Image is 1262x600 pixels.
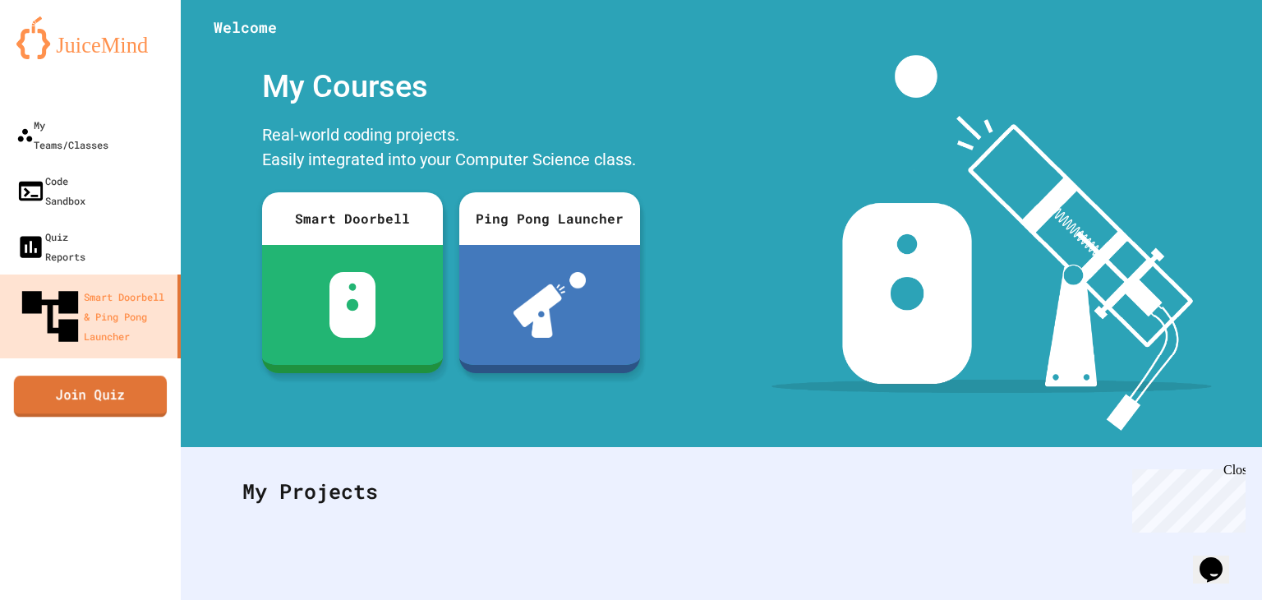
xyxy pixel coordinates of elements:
div: My Projects [226,459,1217,524]
iframe: chat widget [1193,534,1246,584]
div: Ping Pong Launcher [459,192,640,245]
img: banner-image-my-projects.png [771,55,1212,431]
img: sdb-white.svg [329,272,376,338]
div: Chat with us now!Close [7,7,113,104]
div: Quiz Reports [16,227,85,266]
a: Join Quiz [14,376,167,417]
div: My Teams/Classes [16,115,108,155]
iframe: chat widget [1126,463,1246,533]
div: Real-world coding projects. Easily integrated into your Computer Science class. [254,118,648,180]
div: My Courses [254,55,648,118]
div: Smart Doorbell & Ping Pong Launcher [16,283,171,350]
img: logo-orange.svg [16,16,164,59]
div: Smart Doorbell [262,192,443,245]
div: Code Sandbox [16,171,85,210]
img: ppl-with-ball.png [514,272,587,338]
